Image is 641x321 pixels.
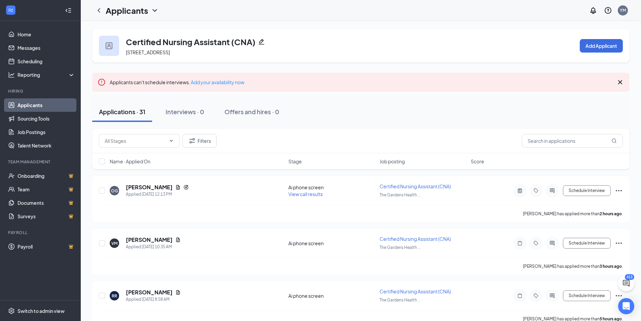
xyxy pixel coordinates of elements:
[615,187,623,195] svg: Ellipses
[17,196,75,210] a: DocumentsCrown
[618,298,634,314] div: Open Intercom Messenger
[563,290,611,301] button: Schedule Interview
[106,5,148,16] h1: Applicants
[17,55,75,68] a: Scheduling
[532,188,540,193] svg: Tag
[616,78,624,86] svg: Cross
[17,139,75,152] a: Talent Network
[111,240,117,246] div: VM
[8,159,74,165] div: Team Management
[532,240,540,246] svg: Tag
[65,7,72,14] svg: Collapse
[522,134,623,148] input: Search in applications
[288,158,302,165] span: Stage
[182,134,217,148] button: Filter Filters
[611,138,617,143] svg: MagnifyingGlass
[17,98,75,112] a: Applicants
[126,236,173,244] h5: [PERSON_NAME]
[548,240,556,246] svg: ActiveChat
[548,293,556,298] svg: ActiveChat
[615,239,623,247] svg: Ellipses
[604,6,612,14] svg: QuestionInfo
[516,240,524,246] svg: Note
[258,38,265,45] svg: Pencil
[523,263,623,269] p: [PERSON_NAME] has applied more than .
[600,211,622,216] b: 2 hours ago
[110,79,244,85] span: Applicants can't schedule interviews.
[563,185,611,196] button: Schedule Interview
[380,192,421,197] span: The Gardens Health ...
[618,275,634,291] button: ChatActive
[8,230,74,235] div: Payroll
[532,293,540,298] svg: Tag
[380,183,451,189] span: Certified Nursing Assistant (CNA)
[126,244,181,250] div: Applied [DATE] 10:35 AM
[191,79,244,85] a: Add your availability now
[380,245,421,250] span: The Gardens Health ...
[126,296,181,303] div: Applied [DATE] 8:58 AM
[615,292,623,300] svg: Ellipses
[175,185,181,190] svg: Document
[98,78,106,86] svg: Error
[620,7,626,13] div: YM
[17,71,75,78] div: Reporting
[166,107,204,116] div: Interviews · 0
[151,6,159,14] svg: ChevronDown
[95,6,103,14] svg: ChevronLeft
[17,240,75,253] a: PayrollCrown
[516,188,524,193] svg: ActiveNote
[110,158,150,165] span: Name · Applied On
[523,211,623,217] p: [PERSON_NAME] has applied more than .
[380,158,405,165] span: Job posting
[188,137,196,145] svg: Filter
[288,292,376,299] div: Ai phone screen
[111,188,118,194] div: OG
[380,297,421,302] span: The Gardens Health ...
[17,169,75,183] a: OnboardingCrown
[580,39,623,53] button: Add Applicant
[99,107,145,116] div: Applications · 31
[380,288,451,294] span: Certified Nursing Assistant (CNA)
[380,236,451,242] span: Certified Nursing Assistant (CNA)
[8,88,74,94] div: Hiring
[288,184,376,191] div: Ai phone screen
[17,112,75,125] a: Sourcing Tools
[7,7,14,13] svg: WorkstreamLogo
[17,28,75,41] a: Home
[8,308,15,314] svg: Settings
[105,137,166,145] input: All Stages
[175,290,181,295] svg: Document
[126,191,189,198] div: Applied [DATE] 12:13 PM
[625,274,634,280] div: 413
[183,185,189,190] svg: Reapply
[175,237,181,243] svg: Document
[589,6,597,14] svg: Notifications
[224,107,279,116] div: Offers and hires · 0
[126,184,173,191] h5: [PERSON_NAME]
[106,42,112,49] img: user icon
[563,238,611,249] button: Schedule Interview
[112,293,117,299] div: RR
[622,279,630,287] svg: ChatActive
[169,138,174,143] svg: ChevronDown
[17,210,75,223] a: SurveysCrown
[516,293,524,298] svg: Note
[600,264,622,269] b: 3 hours ago
[471,158,484,165] span: Score
[288,191,323,197] span: View call results
[288,240,376,247] div: Ai phone screen
[8,71,15,78] svg: Analysis
[17,125,75,139] a: Job Postings
[126,49,170,55] span: [STREET_ADDRESS]
[17,183,75,196] a: TeamCrown
[548,188,556,193] svg: ActiveChat
[126,36,255,47] h3: Certified Nursing Assistant (CNA)
[17,308,65,314] div: Switch to admin view
[126,289,173,296] h5: [PERSON_NAME]
[17,41,75,55] a: Messages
